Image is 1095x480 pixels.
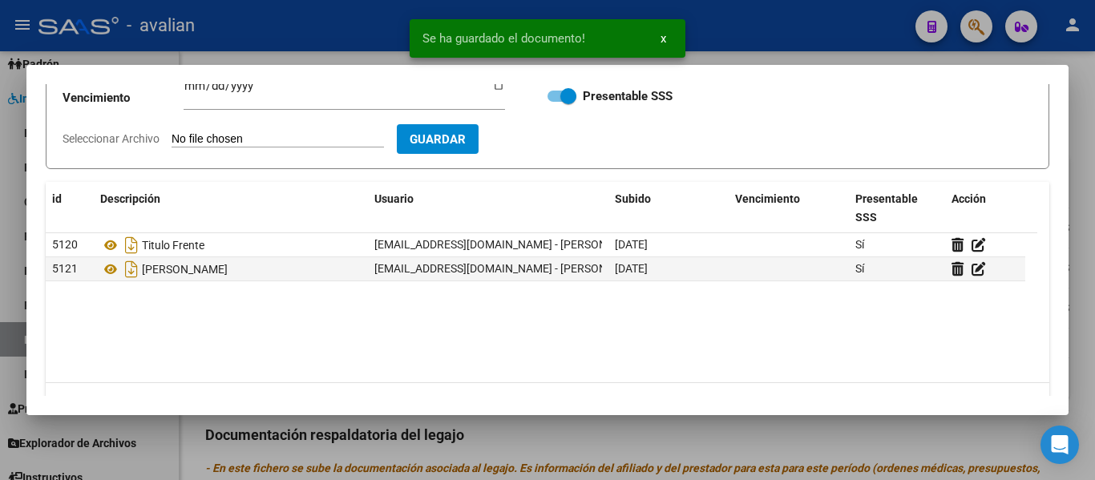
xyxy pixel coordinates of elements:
datatable-header-cell: Acción [945,182,1025,235]
span: id [52,192,62,205]
datatable-header-cell: id [46,182,94,235]
span: Subido [615,192,651,205]
span: Usuario [374,192,414,205]
button: x [648,24,679,53]
span: Guardar [410,132,466,147]
span: [EMAIL_ADDRESS][DOMAIN_NAME] - [PERSON_NAME] [374,238,646,251]
datatable-header-cell: Descripción [94,182,368,235]
datatable-header-cell: Vencimiento [729,182,849,235]
span: Seleccionar Archivo [63,132,160,145]
span: [DATE] [615,262,648,275]
span: Sí [855,262,864,275]
datatable-header-cell: Subido [608,182,729,235]
span: Descripción [100,192,160,205]
span: Sí [855,238,864,251]
datatable-header-cell: Usuario [368,182,608,235]
span: Se ha guardado el documento! [422,30,585,46]
span: [DATE] [615,238,648,251]
span: Presentable SSS [855,192,918,224]
button: Guardar [397,124,479,154]
p: Vencimiento [63,89,184,107]
datatable-header-cell: Presentable SSS [849,182,945,235]
i: Descargar documento [121,256,142,282]
div: Open Intercom Messenger [1040,426,1079,464]
span: Vencimiento [735,192,800,205]
span: x [661,31,666,46]
i: Descargar documento [121,232,142,258]
div: 2 total [46,383,1049,423]
span: 5120 [52,238,78,251]
span: [PERSON_NAME] [142,263,228,276]
strong: Presentable SSS [583,89,673,103]
span: Acción [952,192,986,205]
span: Titulo Frente [142,239,204,252]
span: [EMAIL_ADDRESS][DOMAIN_NAME] - [PERSON_NAME] [374,262,646,275]
span: 5121 [52,262,78,275]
